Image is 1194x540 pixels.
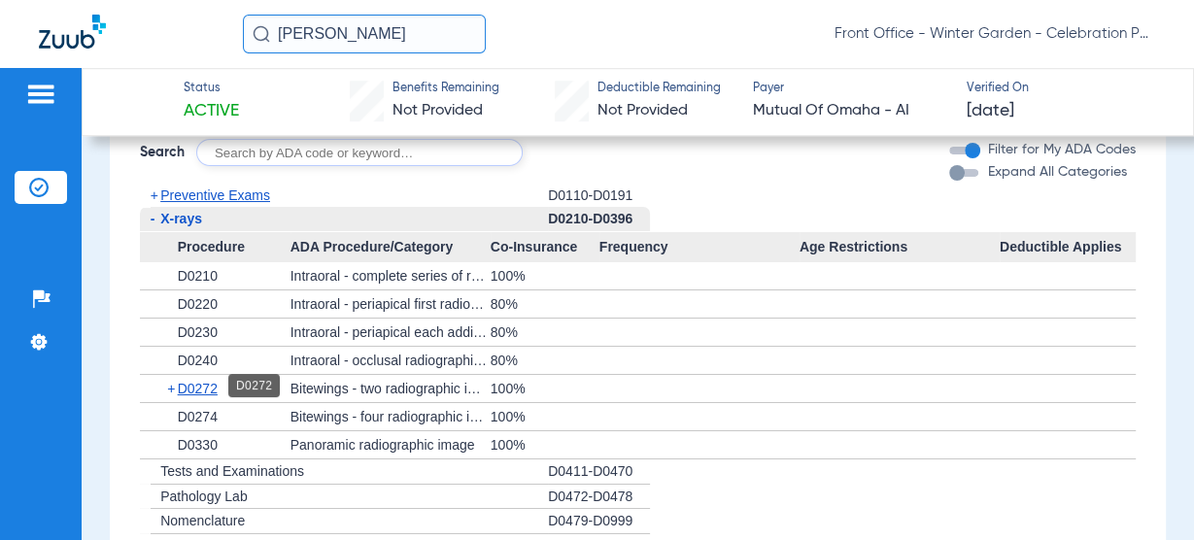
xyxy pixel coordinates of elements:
span: X-rays [160,211,202,226]
div: D0110-D0191 [548,184,650,208]
span: Age Restrictions [800,232,1000,263]
div: Intraoral - periapical first radiographic image [290,290,491,318]
div: 100% [491,262,599,289]
span: Verified On [967,81,1163,98]
span: Active [184,99,239,123]
span: Mutual Of Omaha - AI [753,99,949,123]
span: - [151,211,155,226]
span: D0240 [178,353,218,368]
input: Search for patients [243,15,486,53]
span: Co-Insurance [491,232,599,263]
span: Search [140,143,185,162]
div: D0472-D0478 [548,485,650,510]
div: Intraoral - complete series of radiographic images [290,262,491,289]
span: D0330 [178,437,218,453]
div: 80% [491,319,599,346]
img: hamburger-icon [25,83,56,106]
div: 100% [491,375,599,402]
span: Frequency [599,232,800,263]
img: Search Icon [253,25,270,43]
span: Not Provided [597,103,688,118]
span: [DATE] [967,99,1014,123]
span: D0210 [178,268,218,284]
div: Intraoral - periapical each additional radiographic image [290,319,491,346]
span: Nomenclature [160,513,245,528]
span: + [151,187,158,203]
span: Procedure [140,232,290,263]
div: Bitewings - two radiographic images [290,375,491,402]
div: Intraoral - occlusal radiographic image [290,347,491,374]
div: D0210-D0396 [548,207,650,232]
div: 100% [491,403,599,430]
span: D0230 [178,324,218,340]
span: Deductible Remaining [597,81,721,98]
span: Payer [753,81,949,98]
div: D0479-D0999 [548,509,650,534]
span: Pathology Lab [160,489,248,504]
input: Search by ADA code or keyword… [196,139,523,166]
span: Front Office - Winter Garden - Celebration Pediatric Dentistry [835,24,1155,44]
span: Expand All Categories [988,165,1127,179]
span: + [167,375,178,402]
span: Tests and Examinations [160,463,304,479]
span: Not Provided [392,103,483,118]
div: D0272 [228,374,280,397]
span: Status [184,81,239,98]
span: Deductible Applies [1000,232,1136,263]
iframe: Chat Widget [1097,447,1194,540]
div: D0411-D0470 [548,459,650,485]
div: Panoramic radiographic image [290,431,491,458]
img: Zuub Logo [39,15,106,49]
div: 80% [491,347,599,374]
span: Preventive Exams [160,187,270,203]
span: D0272 [178,381,218,396]
label: Filter for My ADA Codes [984,140,1136,160]
span: D0274 [178,409,218,424]
div: Bitewings - four radiographic images [290,403,491,430]
span: ADA Procedure/Category [290,232,491,263]
span: Benefits Remaining [392,81,499,98]
span: D0220 [178,296,218,312]
div: 100% [491,431,599,458]
div: 80% [491,290,599,318]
